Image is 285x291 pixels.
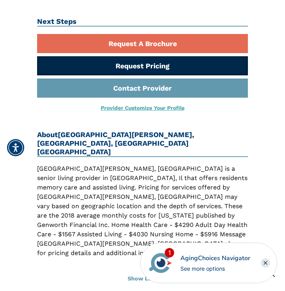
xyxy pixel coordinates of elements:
h2: About [GEOGRAPHIC_DATA][PERSON_NAME], [GEOGRAPHIC_DATA], [GEOGRAPHIC_DATA] [GEOGRAPHIC_DATA] [37,130,248,157]
a: Request Pricing [37,56,248,75]
div: See more options [180,264,250,273]
div: AgingChoices Navigator [180,254,250,263]
img: avatar [147,250,174,276]
a: Provider Customize Your Profile [101,105,185,111]
h2: Next Steps [37,17,248,27]
div: 1 [165,248,174,257]
div: Close [261,258,270,268]
button: Show Less [37,270,248,287]
p: [GEOGRAPHIC_DATA][PERSON_NAME], [GEOGRAPHIC_DATA] is a senior living provider in [GEOGRAPHIC_DATA... [37,164,248,258]
a: Contact Provider [37,79,248,98]
div: Accessibility Menu [7,139,24,156]
a: Request A Brochure [37,34,248,53]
